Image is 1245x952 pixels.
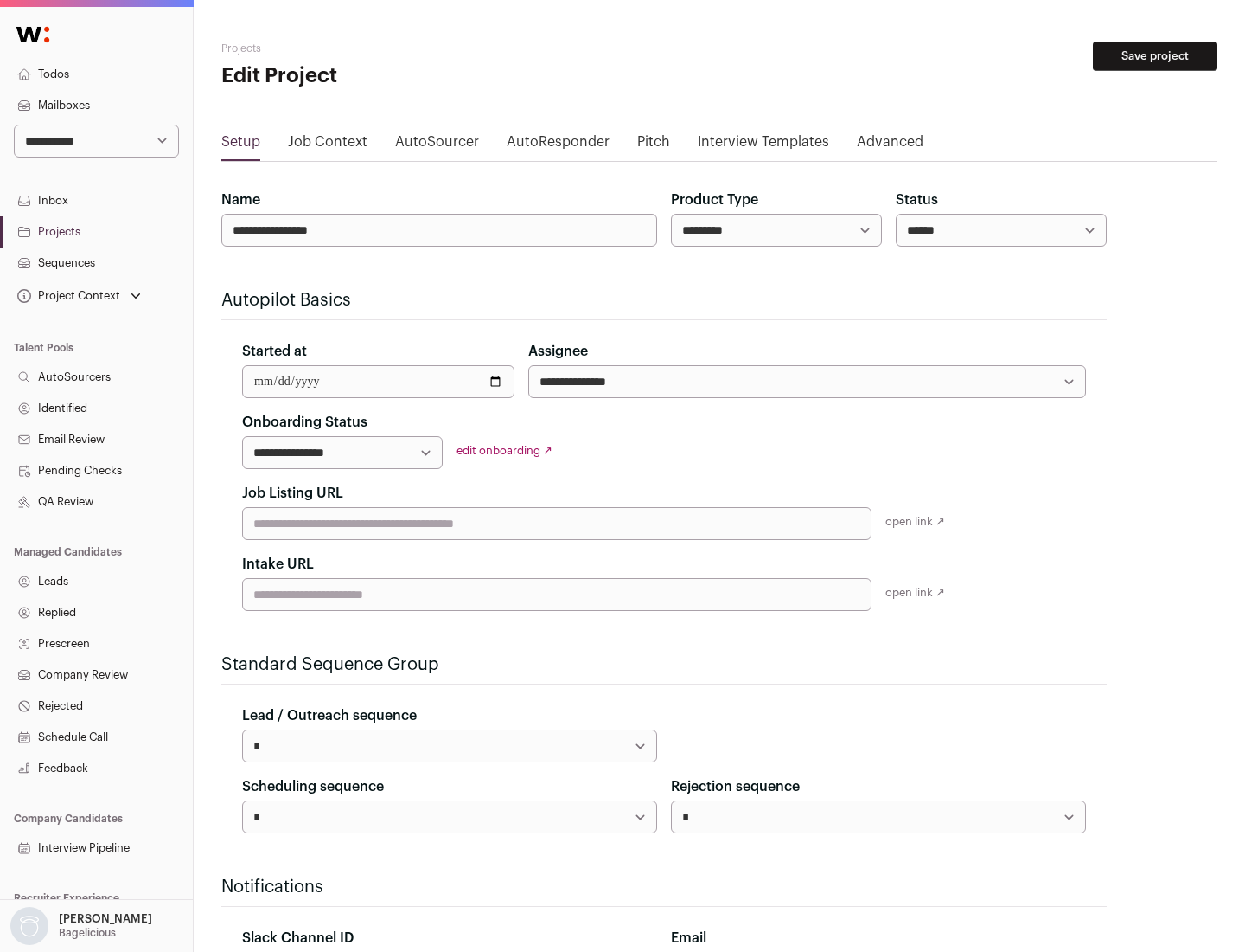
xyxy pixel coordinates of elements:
[528,341,588,362] label: Assignee
[395,132,479,159] a: AutoSourcer
[242,483,343,504] label: Job Listing URL
[242,776,384,797] label: Scheduling sequence
[1093,42,1217,71] button: Save project
[242,705,417,726] label: Lead / Outreach sequence
[507,132,610,159] a: AutoResponder
[242,554,314,575] label: Intake URL
[14,289,120,303] div: Project Context
[59,912,152,926] p: [PERSON_NAME]
[59,926,116,940] p: Bagelicious
[221,42,553,55] h2: Projects
[671,190,758,210] label: Product Type
[221,288,1107,312] h2: Autopilot Basics
[221,653,1107,677] h2: Standard Sequence Group
[14,284,144,308] button: Open dropdown
[671,776,800,797] label: Rejection sequence
[221,62,553,90] h1: Edit Project
[671,928,1086,949] div: Email
[242,341,307,362] label: Started at
[242,412,367,433] label: Onboarding Status
[7,907,156,945] button: Open dropdown
[221,875,1107,899] h2: Notifications
[221,132,260,159] a: Setup
[637,132,670,159] a: Pitch
[698,132,829,159] a: Interview Templates
[456,445,552,456] a: edit onboarding ↗
[896,190,938,210] label: Status
[7,17,59,52] img: Wellfound
[857,132,923,159] a: Advanced
[242,928,354,949] label: Slack Channel ID
[221,190,260,210] label: Name
[10,907,48,945] img: nopic.png
[288,132,367,159] a: Job Context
